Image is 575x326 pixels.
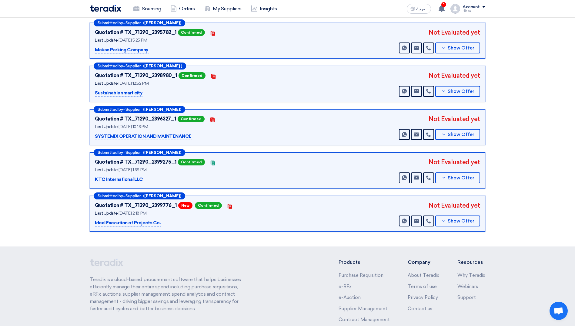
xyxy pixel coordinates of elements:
[435,216,480,226] button: Show Offer
[125,64,141,68] span: Supplier
[125,151,141,155] span: Supplier
[95,219,161,227] p: Ideal Execution of Projects Co.
[119,38,147,43] span: [DATE] 5:25 PM
[339,259,390,266] li: Products
[407,4,431,14] button: العربية
[408,306,432,311] a: Contact us
[246,2,282,15] a: Insights
[94,19,185,26] div: –
[143,107,181,111] b: ([PERSON_NAME])
[179,72,206,79] span: Confirmed
[95,202,177,209] div: Quotation # TX_71290_2399776_1
[95,167,118,172] span: Last Update
[166,2,199,15] a: Orders
[178,29,205,36] span: Confirmed
[90,276,248,312] p: Teradix is a cloud-based procurement software that helps businesses efficiently manage their enti...
[94,106,185,113] div: –
[429,114,480,124] div: Not Evaluated yet
[435,172,480,183] button: Show Offer
[435,42,480,53] button: Show Offer
[416,7,427,11] span: العربية
[429,28,480,37] div: Not Evaluated yet
[98,64,123,68] span: Submitted by
[94,149,185,156] div: –
[448,46,474,50] span: Show Offer
[95,211,118,216] span: Last Update
[463,5,480,10] div: Account
[429,201,480,210] div: Not Evaluated yet
[143,21,181,25] b: ([PERSON_NAME])
[98,194,123,198] span: Submitted by
[457,259,485,266] li: Resources
[95,124,118,129] span: Last Update
[448,132,474,137] span: Show Offer
[435,129,480,140] button: Show Offer
[95,90,142,97] p: Sustainable smart city
[339,317,390,322] a: Contract Management
[94,63,186,70] div: –
[408,273,439,278] a: About Teradix
[339,284,352,289] a: e-RFx
[143,151,181,155] b: ([PERSON_NAME])
[98,151,123,155] span: Submitted by
[178,202,192,209] span: New
[339,306,387,311] a: Supplier Management
[435,86,480,97] button: Show Offer
[129,2,166,15] a: Sourcing
[408,259,439,266] li: Company
[119,124,148,129] span: [DATE] 10:13 PM
[95,176,143,183] p: KTC International LLC
[143,64,182,68] b: ([PERSON_NAME] )
[550,302,568,320] div: Open chat
[95,81,118,86] span: Last Update
[195,202,222,209] span: Confirmed
[178,159,205,165] span: Confirmed
[119,81,149,86] span: [DATE] 12:52 PM
[90,5,121,12] img: Teradix logo
[119,211,146,216] span: [DATE] 2:18 PM
[178,116,205,122] span: Confirmed
[199,2,246,15] a: My Suppliers
[125,107,141,111] span: Supplier
[339,295,361,300] a: e-Auction
[95,46,149,54] p: Makan Parking Company
[448,89,474,94] span: Show Offer
[408,295,438,300] a: Privacy Policy
[95,158,177,166] div: Quotation # TX_71290_2399275_1
[408,284,437,289] a: Terms of use
[125,21,141,25] span: Supplier
[119,167,146,172] span: [DATE] 1:39 PM
[429,71,480,80] div: Not Evaluated yet
[448,176,474,180] span: Show Offer
[98,107,123,111] span: Submitted by
[339,273,383,278] a: Purchase Requisition
[457,273,485,278] a: Why Teradix
[457,284,478,289] a: Webinars
[463,9,485,13] div: Hissa
[98,21,123,25] span: Submitted by
[95,133,192,140] p: SYSTEMIX OPERATION AND MAINTENANCE
[94,192,185,199] div: –
[448,219,474,223] span: Show Offer
[143,194,181,198] b: ([PERSON_NAME])
[429,158,480,167] div: Not Evaluated yet
[95,72,177,79] div: Quotation # TX_71290_2398980_1
[95,38,118,43] span: Last Update
[95,29,177,36] div: Quotation # TX_71290_2395782_1
[450,4,460,14] img: profile_test.png
[457,295,476,300] a: Support
[125,194,141,198] span: Supplier
[95,115,176,123] div: Quotation # TX_71290_2396327_1
[441,2,446,7] span: 1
